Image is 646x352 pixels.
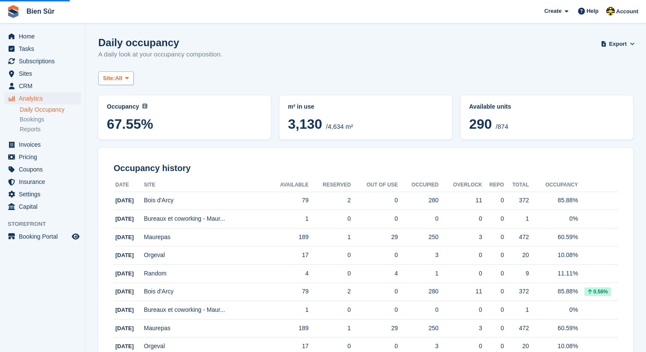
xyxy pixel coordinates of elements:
a: menu [4,55,81,67]
span: Coupons [19,163,70,175]
abbr: Current percentage of m² occupied [107,102,262,111]
span: Export [609,40,627,48]
div: 0 [438,251,482,260]
th: Total [504,178,529,192]
span: m² in use [288,103,314,110]
div: 0 [482,305,504,314]
th: Repo [482,178,504,192]
img: stora-icon-8386f47178a22dfd0bd8f6a31ec36ba5ce8667c1dd55bd0f319d3a0aa187defe.svg [7,5,20,18]
td: 472 [504,228,529,246]
span: CRM [19,80,70,92]
button: Export [602,37,633,51]
div: 280 [398,287,438,296]
div: 0 [482,233,504,242]
span: Storefront [8,220,85,228]
td: 189 [266,228,308,246]
span: [DATE] [115,252,134,258]
a: menu [4,139,81,151]
div: Domain: [DOMAIN_NAME] [22,22,94,29]
span: Booking Portal [19,231,70,243]
div: 0 [438,342,482,351]
td: 0 [308,301,351,319]
th: Available [266,178,308,192]
span: [DATE] [115,234,134,240]
span: [DATE] [115,325,134,331]
a: menu [4,92,81,104]
span: Invoices [19,139,70,151]
td: Random [144,265,266,283]
td: 29 [351,319,398,337]
td: 189 [266,319,308,337]
div: 3 [398,342,438,351]
span: [DATE] [115,343,134,349]
span: Subscriptions [19,55,70,67]
td: 85.88% [529,192,578,210]
td: 1 [504,301,529,319]
span: Capital [19,201,70,213]
div: 250 [398,324,438,333]
th: Occupied [398,178,438,192]
div: 0 [482,269,504,278]
div: 0 [398,214,438,223]
div: 0.56% [584,287,611,296]
th: Overlock [438,178,482,192]
a: Reports [20,125,81,133]
td: 2 [308,283,351,301]
td: 0 [351,301,398,319]
td: 472 [504,319,529,337]
span: Account [616,7,638,16]
span: [DATE] [115,270,134,277]
img: tab_keywords_by_traffic_grey.svg [86,54,93,61]
div: 0 [482,251,504,260]
span: /4,634 m² [326,123,353,130]
span: Analytics [19,92,70,104]
span: Create [544,7,561,15]
span: All [115,74,122,83]
div: 0 [438,269,482,278]
td: 372 [504,192,529,210]
span: Insurance [19,176,70,188]
div: v 4.0.25 [24,14,42,21]
th: Reserved [308,178,351,192]
a: menu [4,151,81,163]
span: [DATE] [115,288,134,295]
span: [DATE] [115,307,134,313]
td: 372 [504,283,529,301]
div: 0 [438,305,482,314]
span: Tasks [19,43,70,55]
td: Bois d'Arcy [144,283,266,301]
span: 3,130 [288,116,322,132]
a: menu [4,30,81,42]
div: 280 [398,196,438,205]
td: 79 [266,192,308,210]
span: Occupancy [107,103,139,110]
div: 0 [482,214,504,223]
span: [DATE] [115,197,134,204]
button: Site: All [98,71,134,86]
a: Daily Occupancy [20,106,81,114]
td: 4 [266,265,308,283]
th: Date [114,178,144,192]
p: A daily look at your occupancy composition. [98,50,222,59]
div: Domain Overview [34,55,76,60]
img: logo_orange.svg [14,14,21,21]
td: 0 [351,192,398,210]
td: 60.59% [529,319,578,337]
h1: Daily occupancy [98,37,222,48]
abbr: Current breakdown of %{unit} occupied [288,102,443,111]
div: 11 [438,287,482,296]
a: menu [4,163,81,175]
th: Site [144,178,266,192]
a: Bien Sûr [23,4,58,18]
td: 1 [266,210,308,228]
a: menu [4,80,81,92]
div: 0 [438,214,482,223]
div: 3 [438,233,482,242]
a: Bookings [20,115,81,124]
span: Sites [19,68,70,80]
td: Maurepas [144,228,266,246]
td: 0 [308,210,351,228]
td: 0 [351,210,398,228]
td: 1 [266,301,308,319]
td: 0 [308,265,351,283]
